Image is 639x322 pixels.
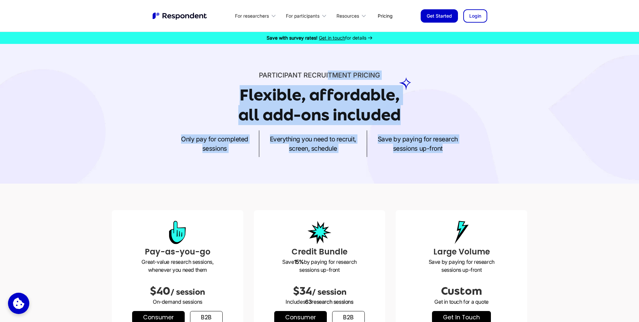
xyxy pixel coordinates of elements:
p: Get in touch for a quote [401,298,522,306]
span: Get in touch [319,35,345,41]
strong: 15% [294,258,304,265]
span: $40 [150,285,170,297]
span: 63 [305,298,312,305]
span: / session [170,287,205,297]
a: home [152,12,208,20]
a: Get Started [421,9,458,23]
span: $34 [293,285,312,297]
p: Save by paying for research sessions up-front [401,258,522,274]
a: Login [463,9,487,23]
a: Pricing [372,8,398,24]
span: Custom [441,285,482,297]
p: On-demand sessions [117,298,238,306]
h1: Flexible, affordable, all add-ons included [238,86,401,124]
p: Save by paying for research sessions up-front [259,258,380,274]
h3: Pay-as-you-go [117,246,238,258]
span: / session [312,287,346,297]
div: For participants [286,13,319,19]
div: for details [267,35,366,41]
div: For researchers [235,13,269,19]
span: PRICING [353,71,380,79]
div: Resources [333,8,372,24]
p: Save by paying for research sessions up-front [378,134,458,153]
p: Great-value research sessions, whenever you need them [117,258,238,274]
p: Everything you need to recruit, screen, schedule [270,134,356,153]
div: For researchers [231,8,282,24]
strong: Save with survey rates! [267,35,318,41]
h3: Credit Bundle [259,246,380,258]
h3: Large Volume [401,246,522,258]
p: Only pay for completed sessions [181,134,248,153]
img: Untitled UI logotext [152,12,208,20]
p: Includes [259,298,380,306]
div: Resources [336,13,359,19]
span: research sessions [312,298,353,305]
div: For participants [282,8,333,24]
span: Participant recruitment [259,71,351,79]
